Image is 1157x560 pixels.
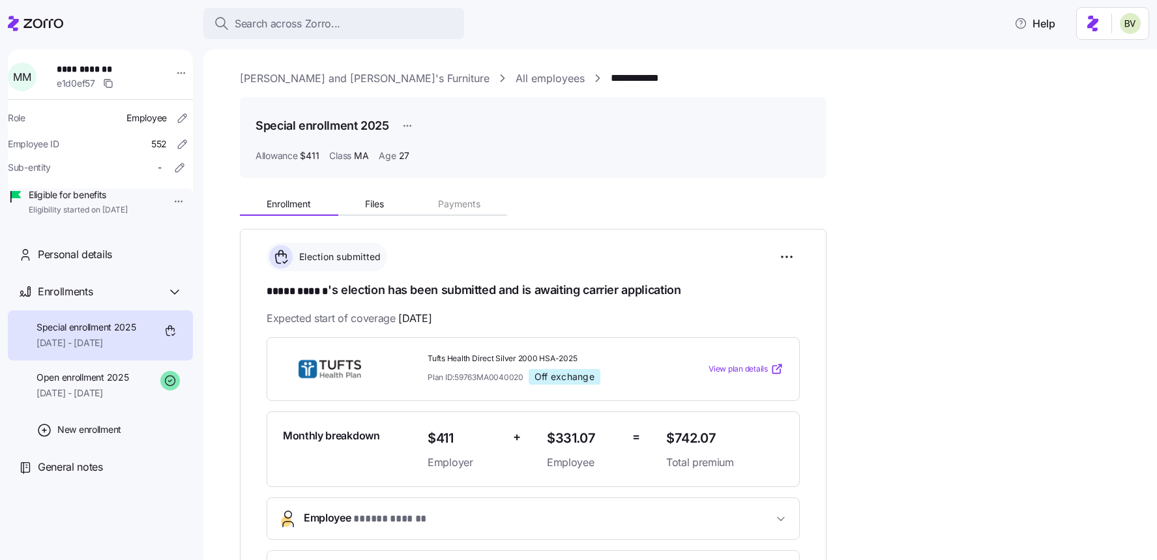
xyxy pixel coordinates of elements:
span: Eligibility started on [DATE] [29,205,128,216]
span: New enrollment [57,423,121,436]
span: Off exchange [535,371,594,383]
span: Plan ID: 59763MA0040020 [428,372,523,383]
button: Help [1004,10,1066,37]
span: [DATE] - [DATE] [37,336,136,349]
h1: Special enrollment 2025 [256,117,389,134]
span: $411 [300,149,319,162]
span: Role [8,111,25,125]
span: + [513,428,521,447]
span: Payments [438,199,480,209]
span: Special enrollment 2025 [37,321,136,334]
span: Sub-entity [8,161,51,174]
button: Search across Zorro... [203,8,464,39]
span: Personal details [38,246,112,263]
a: All employees [516,70,585,87]
span: Tufts Health Direct Silver 2000 HSA-2025 [428,353,656,364]
span: - [158,161,162,174]
span: Help [1014,16,1055,31]
img: THP Direct [283,354,377,384]
span: Employee [547,454,622,471]
span: 552 [151,138,167,151]
span: Employee [126,111,167,125]
span: Age [379,149,396,162]
span: Eligible for benefits [29,188,128,201]
span: Search across Zorro... [235,16,340,32]
span: [DATE] [398,310,432,327]
span: MA [354,149,368,162]
span: Expected start of coverage [267,310,432,327]
span: M M [13,72,31,82]
span: [DATE] - [DATE] [37,387,128,400]
span: Files [365,199,384,209]
span: $331.07 [547,428,622,449]
span: 27 [399,149,409,162]
span: = [632,428,640,447]
span: Allowance [256,149,297,162]
a: View plan details [709,362,784,376]
span: Employer [428,454,503,471]
span: Total premium [666,454,784,471]
h1: 's election has been submitted and is awaiting carrier application [267,282,800,300]
span: Election submitted [295,250,381,263]
span: View plan details [709,363,768,376]
span: Enrollment [267,199,311,209]
span: e1d0ef57 [57,77,95,90]
span: General notes [38,459,103,475]
span: Employee ID [8,138,59,151]
img: 676487ef2089eb4995defdc85707b4f5 [1120,13,1141,34]
span: Employee [304,510,426,527]
a: [PERSON_NAME] and [PERSON_NAME]'s Furniture [240,70,490,87]
span: Open enrollment 2025 [37,371,128,384]
span: $742.07 [666,428,784,449]
span: Monthly breakdown [283,428,380,444]
span: Class [329,149,351,162]
span: Enrollments [38,284,93,300]
span: $411 [428,428,503,449]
